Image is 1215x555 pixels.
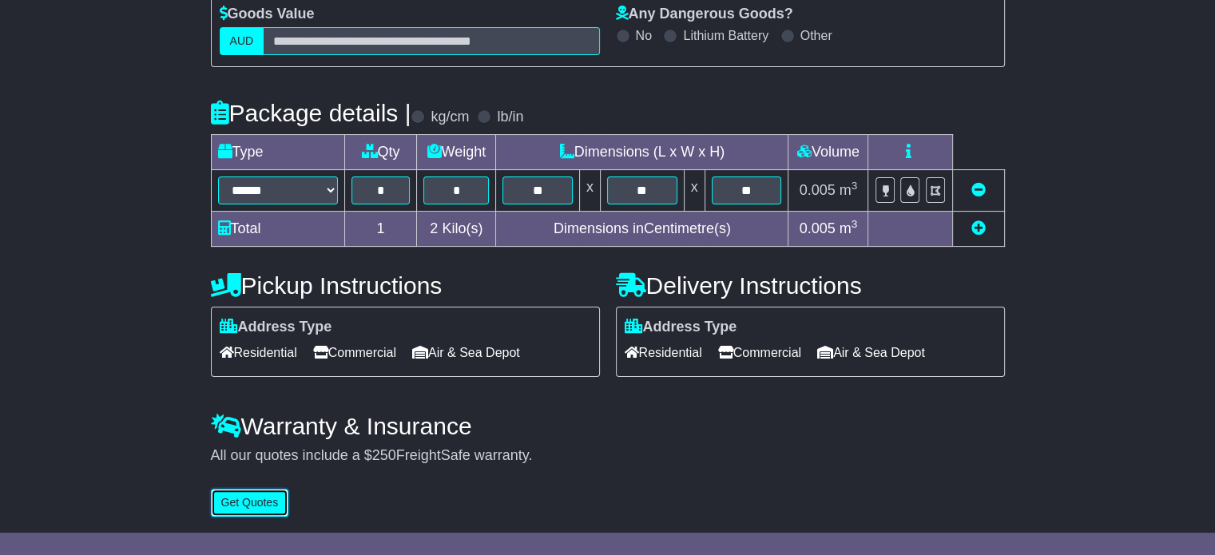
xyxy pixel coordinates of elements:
[840,182,858,198] span: m
[800,28,832,43] label: Other
[417,135,496,170] td: Weight
[220,340,297,365] span: Residential
[412,340,520,365] span: Air & Sea Depot
[496,212,788,247] td: Dimensions in Centimetre(s)
[372,447,396,463] span: 250
[211,447,1005,465] div: All our quotes include a $ FreightSafe warranty.
[579,170,600,212] td: x
[817,340,925,365] span: Air & Sea Depot
[625,340,702,365] span: Residential
[211,489,289,517] button: Get Quotes
[718,340,801,365] span: Commercial
[313,340,396,365] span: Commercial
[344,212,417,247] td: 1
[625,319,737,336] label: Address Type
[971,220,986,236] a: Add new item
[971,182,986,198] a: Remove this item
[800,220,836,236] span: 0.005
[417,212,496,247] td: Kilo(s)
[211,212,344,247] td: Total
[211,100,411,126] h4: Package details |
[684,170,705,212] td: x
[852,218,858,230] sup: 3
[840,220,858,236] span: m
[211,272,600,299] h4: Pickup Instructions
[788,135,868,170] td: Volume
[211,413,1005,439] h4: Warranty & Insurance
[497,109,523,126] label: lb/in
[211,135,344,170] td: Type
[496,135,788,170] td: Dimensions (L x W x H)
[616,6,793,23] label: Any Dangerous Goods?
[616,272,1005,299] h4: Delivery Instructions
[220,27,264,55] label: AUD
[800,182,836,198] span: 0.005
[344,135,417,170] td: Qty
[852,180,858,192] sup: 3
[683,28,768,43] label: Lithium Battery
[636,28,652,43] label: No
[220,6,315,23] label: Goods Value
[430,220,438,236] span: 2
[220,319,332,336] label: Address Type
[431,109,469,126] label: kg/cm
